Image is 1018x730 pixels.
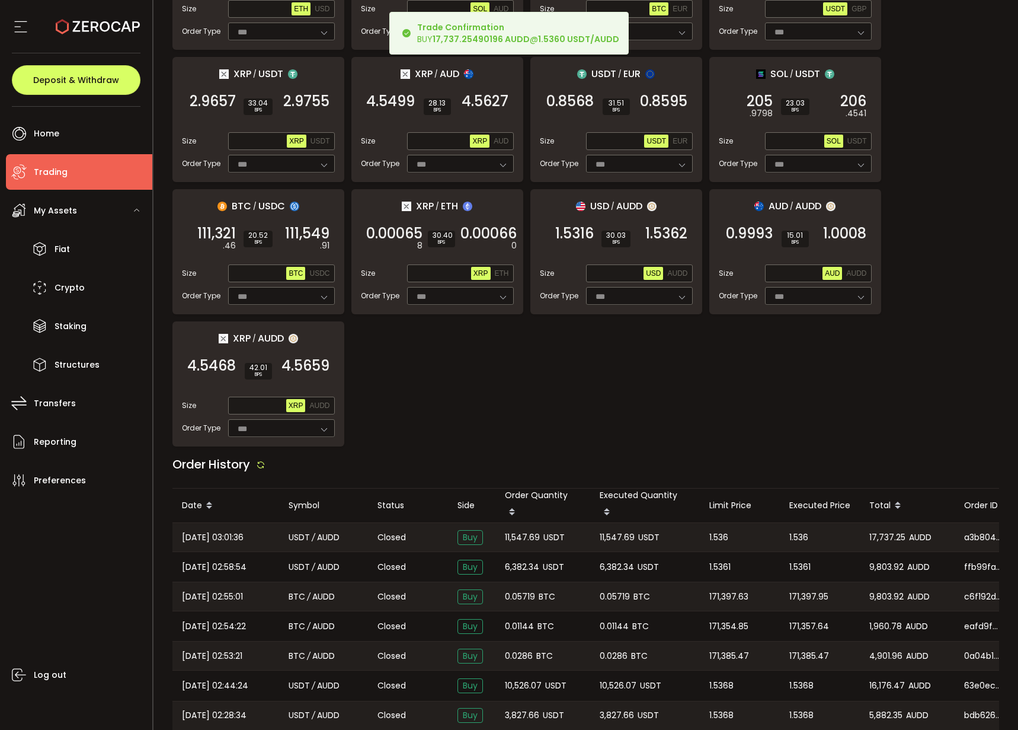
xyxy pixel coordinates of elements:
[786,232,804,239] span: 15.01
[638,531,660,544] span: USDT
[770,66,788,81] span: SOL
[673,5,687,13] span: EUR
[473,5,487,13] span: SOL
[709,620,748,633] span: 171,354.85
[827,137,841,145] span: SOL
[670,135,690,148] button: EUR
[248,107,268,114] i: BPS
[632,620,649,633] span: BTC
[847,137,867,145] span: USDT
[440,66,459,81] span: AUD
[600,709,634,722] span: 3,827.66
[288,69,297,79] img: usdt_portfolio.svg
[172,456,250,473] span: Order History
[312,560,315,574] em: /
[307,620,310,633] em: /
[823,228,866,240] span: 1.0008
[543,709,564,722] span: USDT
[869,679,905,693] span: 16,176.47
[377,531,406,544] span: Closed
[312,620,335,633] span: AUDD
[769,199,788,213] span: AUD
[317,560,340,574] span: AUDD
[182,158,220,169] span: Order Type
[281,360,329,372] span: 4.5659
[492,267,511,280] button: ETH
[540,136,554,146] span: Size
[539,590,555,604] span: BTC
[600,679,636,693] span: 10,526.07
[258,331,284,346] span: AUDD
[667,269,687,278] span: AUDD
[964,561,1002,573] span: ffb99fad-b269-4f64-9905-8d5e0a643386
[289,269,303,278] span: BTC
[33,76,119,84] span: Deposit & Withdraw
[248,232,268,239] span: 20.52
[463,202,472,211] img: eth_portfolio.svg
[182,400,196,411] span: Size
[182,531,244,544] span: [DATE] 03:01:36
[55,318,87,335] span: Staking
[611,201,614,212] em: /
[182,4,196,14] span: Size
[248,100,268,107] span: 33.04
[673,137,687,145] span: EUR
[631,649,648,663] span: BTC
[633,590,650,604] span: BTC
[361,291,399,301] span: Order Type
[34,395,76,412] span: Transfers
[494,5,508,13] span: AUD
[505,560,539,574] span: 6,382.34
[491,2,511,15] button: AUD
[417,21,619,45] div: BUY @
[433,232,450,239] span: 30.40
[644,135,668,148] button: USDT
[312,679,315,693] em: /
[545,679,566,693] span: USDT
[877,602,1018,730] iframe: Chat Widget
[433,33,530,45] b: 17,737.25490196 AUDD
[448,499,495,512] div: Side
[577,69,587,79] img: usdt_portfolio.svg
[433,239,450,246] i: BPS
[366,228,422,240] span: 0.00065
[471,267,491,280] button: XRP
[182,268,196,279] span: Size
[366,95,415,107] span: 4.5499
[182,291,220,301] span: Order Type
[860,496,955,516] div: Total
[709,560,731,574] span: 1.5361
[754,202,764,211] img: aud_portfolio.svg
[607,100,625,107] span: 31.51
[289,620,305,633] span: BTC
[464,69,473,79] img: aud_portfolio.svg
[307,267,332,280] button: USDC
[473,269,488,278] span: XRP
[869,590,904,604] span: 9,803.92
[964,591,1002,603] span: c6f192d2-fae7-40b9-9026-58b54058ed72
[289,679,310,693] span: USDT
[289,560,310,574] span: USDT
[317,679,340,693] span: AUDD
[823,2,847,15] button: USDT
[217,202,227,211] img: btc_portfolio.svg
[505,590,535,604] span: 0.05719
[538,33,619,45] b: 1.5360 USDT/AUDD
[719,291,757,301] span: Order Type
[505,679,542,693] span: 10,526.07
[457,678,483,693] span: Buy
[719,268,733,279] span: Size
[279,499,368,512] div: Symbol
[457,619,483,634] span: Buy
[434,69,438,79] em: /
[55,356,100,374] span: Structures
[869,649,902,663] span: 4,901.96
[600,560,634,574] span: 6,382.34
[844,267,869,280] button: AUDD
[822,267,842,280] button: AUD
[361,268,375,279] span: Size
[869,709,902,722] span: 5,882.35
[415,66,433,81] span: XRP
[289,401,303,410] span: XRP
[312,590,335,604] span: AUDD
